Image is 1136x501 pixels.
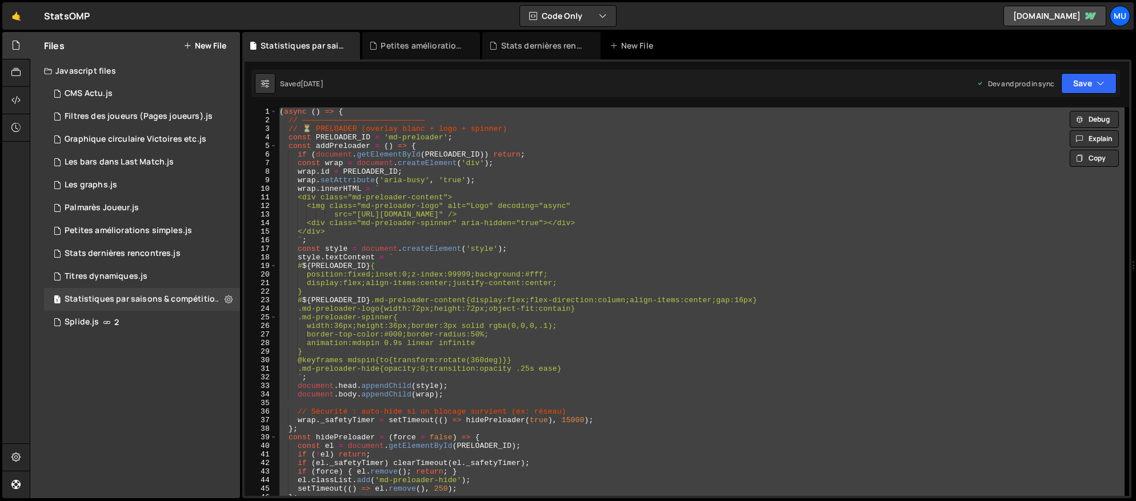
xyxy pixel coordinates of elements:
[44,288,244,311] div: 16391/44367.js
[301,79,323,89] div: [DATE]
[1110,6,1130,26] a: Mu
[44,82,240,105] div: 16391/44804.js
[245,193,277,202] div: 11
[44,128,240,151] div: 16391/44760.js
[245,467,277,476] div: 43
[245,270,277,279] div: 20
[977,79,1054,89] div: Dev and prod in sync
[245,322,277,330] div: 26
[65,317,99,327] div: Splide.js
[44,197,240,219] div: 16391/44625.js
[44,265,240,288] div: 16391/44626.js
[245,416,277,424] div: 37
[44,105,240,128] div: 16391/44620.js
[114,318,119,327] span: 2
[245,236,277,245] div: 16
[65,249,181,259] div: Stats dernières rencontres.js
[65,111,213,122] div: Filtres des joueurs (Pages joueurs).js
[65,89,113,99] div: CMS Actu.js
[44,39,65,52] h2: Files
[1061,73,1117,94] button: Save
[44,242,240,265] div: 16391/44411.js
[65,180,117,190] div: Les graphs.js
[245,339,277,347] div: 28
[245,133,277,142] div: 4
[381,40,466,51] div: Petites améliorations simples.js
[44,151,240,174] div: 16391/44630.js
[245,150,277,159] div: 6
[245,142,277,150] div: 5
[245,364,277,373] div: 31
[245,159,277,167] div: 7
[245,202,277,210] div: 12
[44,174,240,197] div: 16391/44422.js
[245,116,277,125] div: 2
[245,296,277,304] div: 23
[245,262,277,270] div: 19
[245,167,277,176] div: 8
[1070,150,1119,167] button: Copy
[520,6,616,26] button: Code Only
[245,390,277,399] div: 34
[245,399,277,407] div: 35
[183,41,226,50] button: New File
[245,484,277,493] div: 45
[245,227,277,236] div: 15
[245,450,277,459] div: 41
[610,40,658,51] div: New File
[245,185,277,193] div: 10
[245,176,277,185] div: 9
[261,40,346,51] div: Statistiques par saisons & compétitions.js
[54,296,61,305] span: 1
[245,424,277,433] div: 38
[245,245,277,253] div: 17
[245,279,277,287] div: 21
[245,382,277,390] div: 33
[245,304,277,313] div: 24
[245,442,277,450] div: 40
[245,287,277,296] div: 22
[65,203,139,213] div: Palmarès Joueur.js
[1003,6,1106,26] a: [DOMAIN_NAME]
[65,294,222,304] div: Statistiques par saisons & compétitions.js
[65,271,147,282] div: Titres dynamiques.js
[245,125,277,133] div: 3
[1070,111,1119,128] button: Debug
[65,226,192,236] div: Petites améliorations simples.js
[2,2,30,30] a: 🤙
[245,433,277,442] div: 39
[245,476,277,484] div: 44
[501,40,587,51] div: Stats dernières rencontres.js
[245,347,277,356] div: 29
[30,59,240,82] div: Javascript files
[245,313,277,322] div: 25
[1070,130,1119,147] button: Explain
[245,356,277,364] div: 30
[280,79,323,89] div: Saved
[65,134,206,145] div: Graphique circulaire Victoires etc.js
[245,330,277,339] div: 27
[245,107,277,116] div: 1
[245,210,277,219] div: 13
[245,219,277,227] div: 14
[44,9,90,23] div: StatsOMP
[245,253,277,262] div: 18
[44,311,240,334] div: 16391/44345.js
[245,407,277,416] div: 36
[245,459,277,467] div: 42
[44,219,240,242] div: 16391/44641.js
[65,157,174,167] div: Les bars dans Last Match.js
[245,373,277,382] div: 32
